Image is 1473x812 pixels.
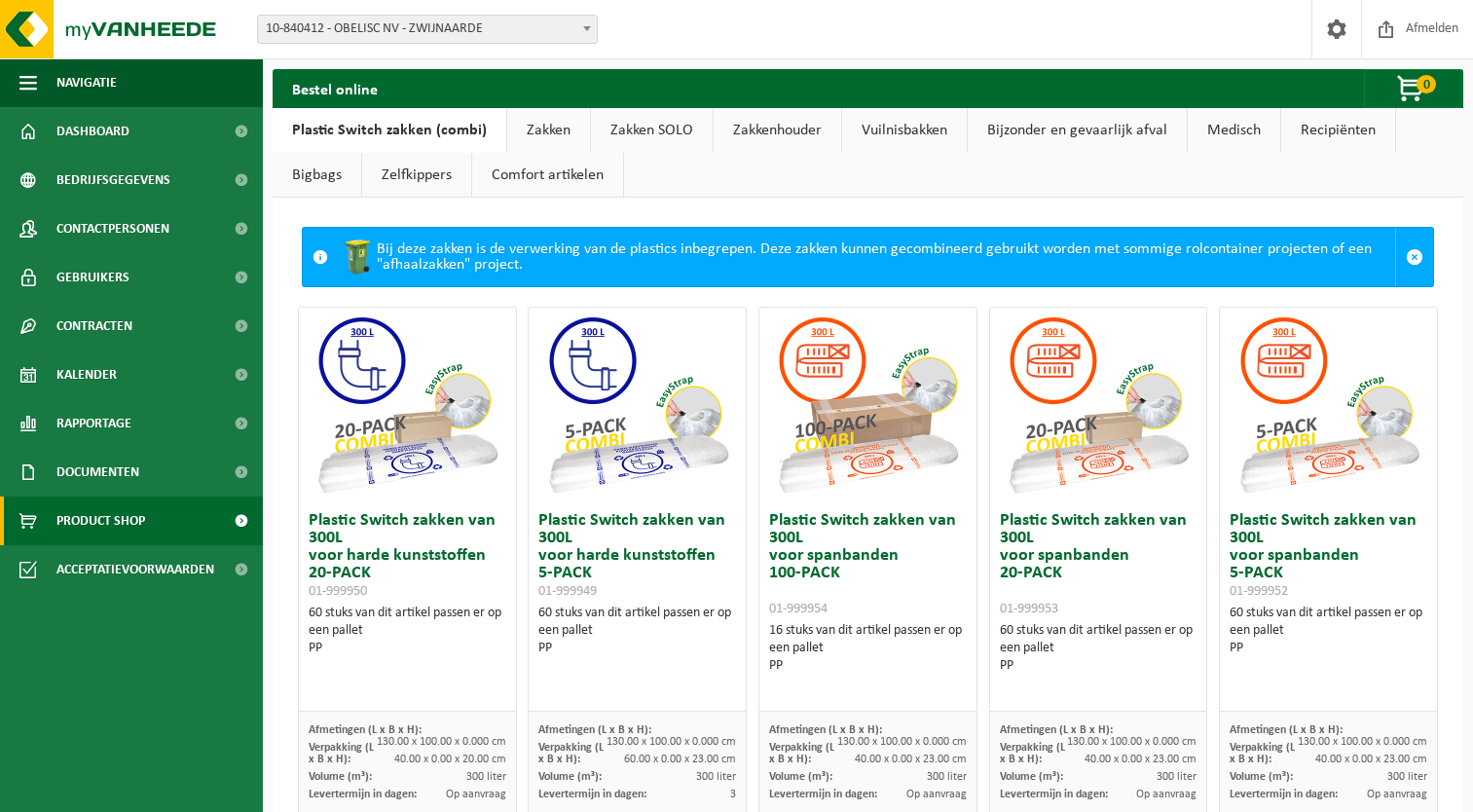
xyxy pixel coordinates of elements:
[377,736,506,748] span: 130.00 x 100.00 x 0.000 cm
[842,108,967,153] a: Vuilnisbakken
[309,789,417,800] span: Levertermijn in dagen:
[56,107,129,156] span: Dashboard
[309,742,374,765] span: Verpakking (L x B x H):
[1001,308,1196,502] img: 01-999953
[338,238,377,277] img: WB-0240-HPE-GN-50.png
[309,640,506,657] div: PP
[538,584,597,599] span: 01-999949
[1000,602,1058,616] span: 01-999953
[56,253,129,302] span: Gebruikers
[1230,605,1427,657] div: 60 stuks van dit artikel passen er op een pallet
[56,351,117,399] span: Kalender
[273,153,361,198] a: Bigbags
[56,399,131,448] span: Rapportage
[1000,742,1065,765] span: Verpakking (L x B x H):
[769,724,882,736] span: Afmetingen (L x B x H):
[769,622,967,675] div: 16 stuks van dit artikel passen er op een pallet
[309,771,372,783] span: Volume (m³):
[591,108,713,153] a: Zakken SOLO
[258,16,597,43] span: 10-840412 - OBELISC NV - ZWIJNAARDE
[1387,771,1427,783] span: 300 liter
[309,724,422,736] span: Afmetingen (L x B x H):
[1230,771,1293,783] span: Volume (m³):
[1230,724,1343,736] span: Afmetingen (L x B x H):
[538,724,651,736] span: Afmetingen (L x B x H):
[507,108,590,153] a: Zakken
[769,789,877,800] span: Levertermijn in dagen:
[466,771,506,783] span: 300 liter
[540,308,735,502] img: 01-999949
[1000,724,1113,736] span: Afmetingen (L x B x H):
[927,771,967,783] span: 300 liter
[538,605,736,657] div: 60 stuks van dit artikel passen er op een pallet
[257,15,598,44] span: 10-840412 - OBELISC NV - ZWIJNAARDE
[538,512,736,600] h3: Plastic Switch zakken van 300L voor harde kunststoffen 5-PACK
[770,308,965,502] img: 01-999954
[624,754,736,765] span: 60.00 x 0.00 x 23.00 cm
[1157,771,1197,783] span: 300 liter
[472,153,623,198] a: Comfort artikelen
[906,789,967,800] span: Op aanvraag
[1230,742,1295,765] span: Verpakking (L x B x H):
[538,771,602,783] span: Volume (m³):
[56,302,132,351] span: Contracten
[1188,108,1280,153] a: Medisch
[968,108,1187,153] a: Bijzonder en gevaarlijk afval
[1230,584,1288,599] span: 01-999952
[1367,789,1427,800] span: Op aanvraag
[273,108,506,153] a: Plastic Switch zakken (combi)
[1136,789,1197,800] span: Op aanvraag
[1232,308,1426,502] img: 01-999952
[362,153,471,198] a: Zelfkippers
[769,512,967,617] h3: Plastic Switch zakken van 300L voor spanbanden 100-PACK
[1067,736,1197,748] span: 130.00 x 100.00 x 0.000 cm
[607,736,736,748] span: 130.00 x 100.00 x 0.000 cm
[1298,736,1427,748] span: 130.00 x 100.00 x 0.000 cm
[1085,754,1197,765] span: 40.00 x 0.00 x 23.00 cm
[769,771,832,783] span: Volume (m³):
[56,448,139,497] span: Documenten
[1230,512,1427,600] h3: Plastic Switch zakken van 300L voor spanbanden 5-PACK
[538,640,736,657] div: PP
[769,602,828,616] span: 01-999954
[56,497,145,545] span: Product Shop
[309,584,367,599] span: 01-999950
[1000,622,1197,675] div: 60 stuks van dit artikel passen er op een pallet
[1395,228,1433,286] a: Sluit melding
[309,512,506,600] h3: Plastic Switch zakken van 300L voor harde kunststoffen 20-PACK
[769,742,834,765] span: Verpakking (L x B x H):
[837,736,967,748] span: 130.00 x 100.00 x 0.000 cm
[1000,789,1108,800] span: Levertermijn in dagen:
[310,308,504,502] img: 01-999950
[56,545,214,594] span: Acceptatievoorwaarden
[1281,108,1395,153] a: Recipiënten
[1315,754,1427,765] span: 40.00 x 0.00 x 23.00 cm
[1364,69,1461,108] button: 0
[1000,771,1063,783] span: Volume (m³):
[338,228,1395,286] div: Bij deze zakken is de verwerking van de plastics inbegrepen. Deze zakken kunnen gecombineerd gebr...
[1000,512,1197,617] h3: Plastic Switch zakken van 300L voor spanbanden 20-PACK
[1417,75,1436,93] span: 0
[855,754,967,765] span: 40.00 x 0.00 x 23.00 cm
[394,754,506,765] span: 40.00 x 0.00 x 20.00 cm
[446,789,506,800] span: Op aanvraag
[538,742,604,765] span: Verpakking (L x B x H):
[56,204,169,253] span: Contactpersonen
[56,58,117,107] span: Navigatie
[1000,657,1197,675] div: PP
[273,69,397,107] h2: Bestel online
[696,771,736,783] span: 300 liter
[1230,640,1427,657] div: PP
[1230,789,1338,800] span: Levertermijn in dagen:
[309,605,506,657] div: 60 stuks van dit artikel passen er op een pallet
[714,108,841,153] a: Zakkenhouder
[56,156,170,204] span: Bedrijfsgegevens
[730,789,736,800] span: 3
[538,789,646,800] span: Levertermijn in dagen:
[769,657,967,675] div: PP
